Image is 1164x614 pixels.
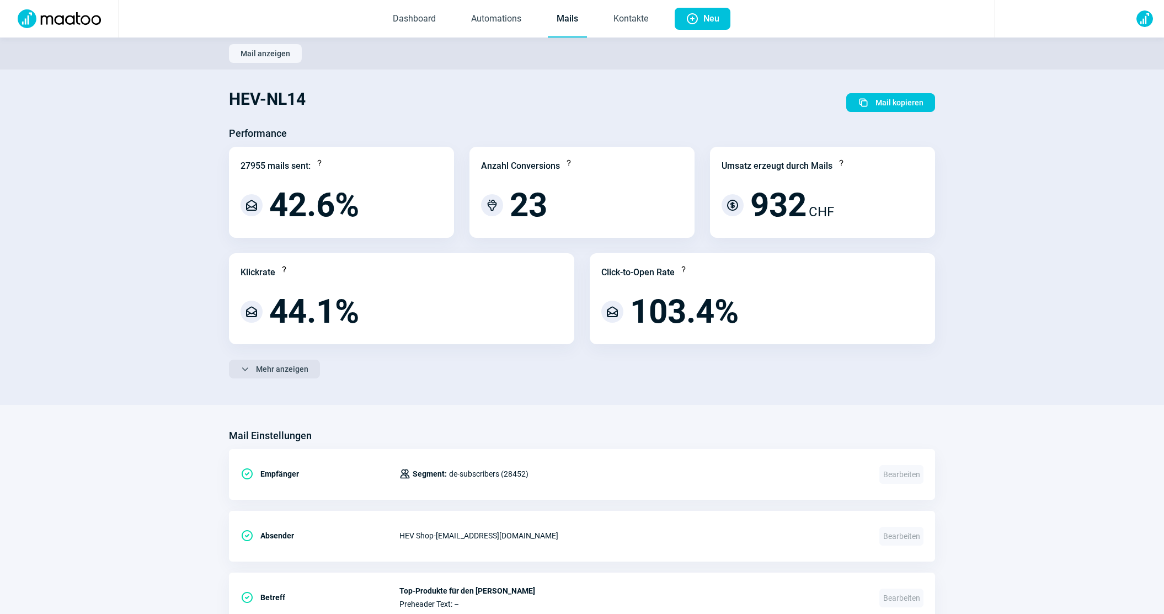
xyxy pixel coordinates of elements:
[601,266,675,279] div: Click-to-Open Rate
[399,600,866,608] span: Preheader Text: –
[269,189,359,222] span: 42.6%
[241,463,399,485] div: Empfänger
[241,159,311,173] div: 27955 mails sent:
[510,189,547,222] span: 23
[846,93,935,112] button: Mail kopieren
[11,9,108,28] img: Logo
[548,1,587,38] a: Mails
[481,159,560,173] div: Anzahl Conversions
[241,45,290,62] span: Mail anzeigen
[413,467,447,480] span: Segment:
[462,1,530,38] a: Automations
[630,295,739,328] span: 103.4%
[384,1,445,38] a: Dashboard
[1136,10,1153,27] img: avatar
[229,360,320,378] button: Mehr anzeigen
[399,586,866,595] span: Top-Produkte für den [PERSON_NAME]
[703,8,719,30] span: Neu
[241,266,275,279] div: Klickrate
[879,527,923,546] span: Bearbeiten
[229,81,306,118] h1: HEV-NL14
[675,8,730,30] button: Neu
[809,202,834,222] span: CHF
[399,463,528,485] div: de-subscribers (28452)
[229,44,302,63] button: Mail anzeigen
[605,1,657,38] a: Kontakte
[879,589,923,607] span: Bearbeiten
[229,125,287,142] h3: Performance
[269,295,359,328] span: 44.1%
[229,427,312,445] h3: Mail Einstellungen
[241,586,399,608] div: Betreff
[241,525,399,547] div: Absender
[722,159,832,173] div: Umsatz erzeugt durch Mails
[399,525,866,547] div: HEV Shop - [EMAIL_ADDRESS][DOMAIN_NAME]
[879,465,923,484] span: Bearbeiten
[875,94,923,111] span: Mail kopieren
[256,360,308,378] span: Mehr anzeigen
[750,189,807,222] span: 932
